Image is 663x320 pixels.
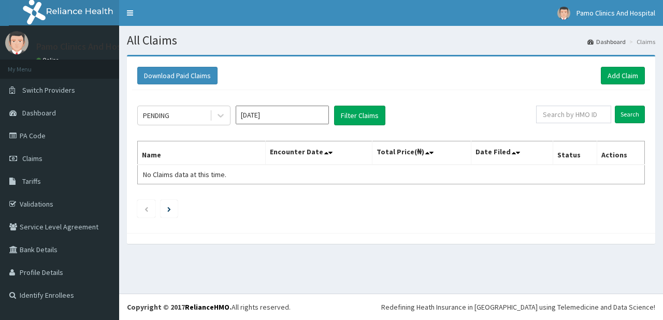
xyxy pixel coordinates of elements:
[587,37,626,46] a: Dashboard
[36,42,140,51] p: Pamo Clinics And Hospital
[119,294,663,320] footer: All rights reserved.
[185,302,229,312] a: RelianceHMO
[471,141,553,165] th: Date Filed
[167,204,171,213] a: Next page
[553,141,597,165] th: Status
[143,110,169,121] div: PENDING
[557,7,570,20] img: User Image
[144,204,149,213] a: Previous page
[127,302,232,312] strong: Copyright © 2017 .
[381,302,655,312] div: Redefining Heath Insurance in [GEOGRAPHIC_DATA] using Telemedicine and Data Science!
[138,141,266,165] th: Name
[334,106,385,125] button: Filter Claims
[22,154,42,163] span: Claims
[627,37,655,46] li: Claims
[137,67,218,84] button: Download Paid Claims
[236,106,329,124] input: Select Month and Year
[601,67,645,84] a: Add Claim
[22,85,75,95] span: Switch Providers
[615,106,645,123] input: Search
[36,56,61,64] a: Online
[536,106,611,123] input: Search by HMO ID
[127,34,655,47] h1: All Claims
[22,177,41,186] span: Tariffs
[143,170,226,179] span: No Claims data at this time.
[372,141,471,165] th: Total Price(₦)
[597,141,644,165] th: Actions
[576,8,655,18] span: Pamo Clinics And Hospital
[5,31,28,54] img: User Image
[265,141,372,165] th: Encounter Date
[22,108,56,118] span: Dashboard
